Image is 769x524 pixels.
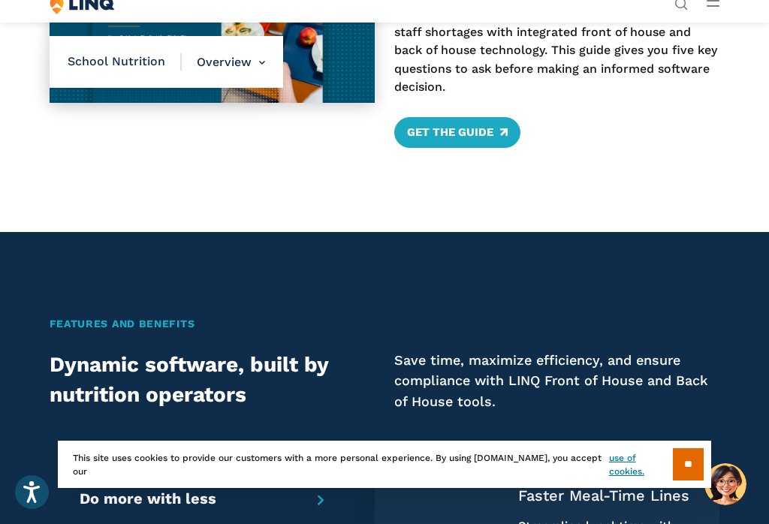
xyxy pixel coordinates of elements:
[394,117,520,147] a: Get the Guide
[609,451,673,478] a: use of cookies.
[394,350,719,411] p: Save time, maximize efficiency, and ensure compliance with LINQ Front of House and Back of House ...
[68,54,182,71] span: School Nutrition
[58,441,711,488] div: This site uses cookies to provide our customers with a more personal experience. By using [DOMAIN...
[704,463,746,505] button: Hello, have a question? Let’s chat.
[182,36,265,89] li: Overview
[50,350,375,410] h2: Dynamic software, built by nutrition operators
[50,316,720,332] h2: Features and Benefits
